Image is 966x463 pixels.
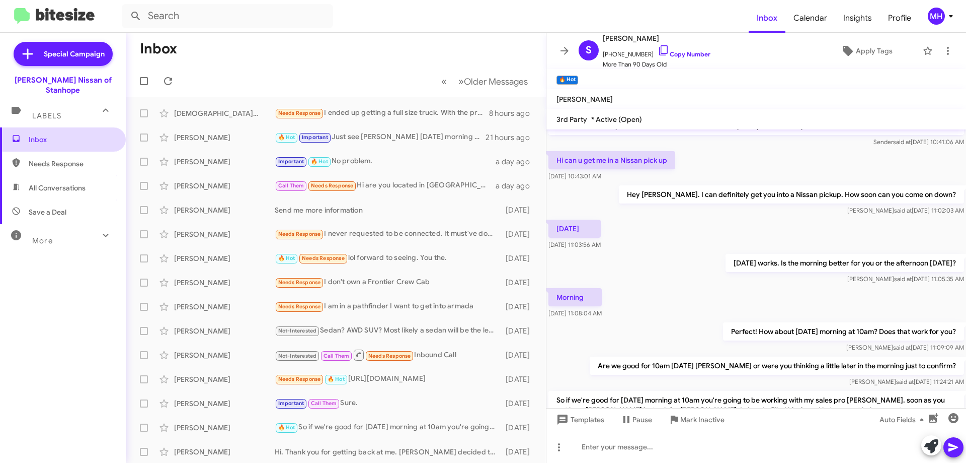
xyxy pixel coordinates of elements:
[122,4,333,28] input: Search
[275,131,486,143] div: Just see [PERSON_NAME] [DATE] morning and let's see what we can do.
[324,353,350,359] span: Call Them
[29,135,114,145] span: Inbox
[501,447,538,457] div: [DATE]
[311,158,328,165] span: 🔥 Hot
[328,376,345,382] span: 🔥 Hot
[278,303,321,310] span: Needs Response
[278,327,317,334] span: Not-Interested
[275,301,501,312] div: I am in a pathfinder I want to get into armada
[496,157,538,167] div: a day ago
[548,220,601,238] p: [DATE]
[174,253,275,263] div: [PERSON_NAME]
[29,159,114,169] span: Needs Response
[501,205,538,215] div: [DATE]
[174,157,275,167] div: [PERSON_NAME]
[554,411,604,429] span: Templates
[880,4,919,33] a: Profile
[501,278,538,288] div: [DATE]
[548,151,675,169] p: Hi can u get me in a Nissan pick up
[278,279,321,286] span: Needs Response
[311,182,354,189] span: Needs Response
[275,205,501,215] div: Send me more information
[302,134,328,141] span: Important
[275,447,501,457] div: Hi. Thank you for getting back at me. [PERSON_NAME] decided to go with a different car. Thank you...
[275,252,501,264] div: lol forward to seeing. You the.
[785,4,835,33] a: Calendar
[278,353,317,359] span: Not-Interested
[278,424,295,431] span: 🔥 Hot
[501,423,538,433] div: [DATE]
[603,44,710,59] span: [PHONE_NUMBER]
[501,350,538,360] div: [DATE]
[873,138,964,146] span: Sender [DATE] 10:41:06 AM
[275,349,501,361] div: Inbound Call
[278,110,321,116] span: Needs Response
[591,115,642,124] span: * Active (Open)
[29,207,66,217] span: Save a Deal
[660,411,733,429] button: Mark Inactive
[29,183,86,193] span: All Conversations
[501,253,538,263] div: [DATE]
[275,228,501,240] div: I never requested to be connected. It must've done it automatically
[548,309,602,317] span: [DATE] 11:08:04 AM
[603,59,710,70] span: More Than 90 Days Old
[278,255,295,261] span: 🔥 Hot
[275,422,501,433] div: So if we're good for [DATE] morning at 10am you're going to be working with my sales pro [PERSON_...
[464,76,528,87] span: Older Messages
[311,400,337,407] span: Call Them
[928,8,945,25] div: MH
[894,275,912,283] span: said at
[815,42,918,60] button: Apply Tags
[275,180,496,191] div: Hi are you located in [GEOGRAPHIC_DATA]?
[275,325,501,337] div: Sedan? AWD SUV? Most likely a sedan will be the least expensive in this market.
[278,231,321,237] span: Needs Response
[275,277,501,288] div: I don't own a Frontier Crew Cab
[856,42,893,60] span: Apply Tags
[612,411,660,429] button: Pause
[275,398,501,409] div: Sure.
[278,400,304,407] span: Important
[275,107,489,119] div: I ended up getting a full size truck. With the prices of the mid sized it didn't make sense to mo...
[749,4,785,33] a: Inbox
[896,378,914,385] span: said at
[435,71,453,92] button: Previous
[174,326,275,336] div: [PERSON_NAME]
[632,411,652,429] span: Pause
[548,172,601,180] span: [DATE] 10:43:01 AM
[590,357,964,375] p: Are we good for 10am [DATE] [PERSON_NAME] or were you thinking a little later in the morning just...
[894,207,912,214] span: said at
[548,288,602,306] p: Morning
[919,8,955,25] button: MH
[496,181,538,191] div: a day ago
[835,4,880,33] a: Insights
[14,42,113,66] a: Special Campaign
[174,350,275,360] div: [PERSON_NAME]
[441,75,447,88] span: «
[174,302,275,312] div: [PERSON_NAME]
[278,158,304,165] span: Important
[436,71,534,92] nav: Page navigation example
[501,326,538,336] div: [DATE]
[278,134,295,141] span: 🔥 Hot
[452,71,534,92] button: Next
[174,278,275,288] div: [PERSON_NAME]
[174,423,275,433] div: [PERSON_NAME]
[140,41,177,57] h1: Inbox
[278,376,321,382] span: Needs Response
[849,378,964,385] span: [PERSON_NAME] [DATE] 11:24:21 AM
[368,353,411,359] span: Needs Response
[548,391,964,419] p: So if we're good for [DATE] morning at 10am you're going to be working with my sales pro [PERSON_...
[174,108,275,118] div: [DEMOGRAPHIC_DATA][PERSON_NAME]
[680,411,725,429] span: Mark Inactive
[174,133,275,143] div: [PERSON_NAME]
[174,181,275,191] div: [PERSON_NAME]
[458,75,464,88] span: »
[501,229,538,239] div: [DATE]
[174,374,275,384] div: [PERSON_NAME]
[871,411,936,429] button: Auto Fields
[174,205,275,215] div: [PERSON_NAME]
